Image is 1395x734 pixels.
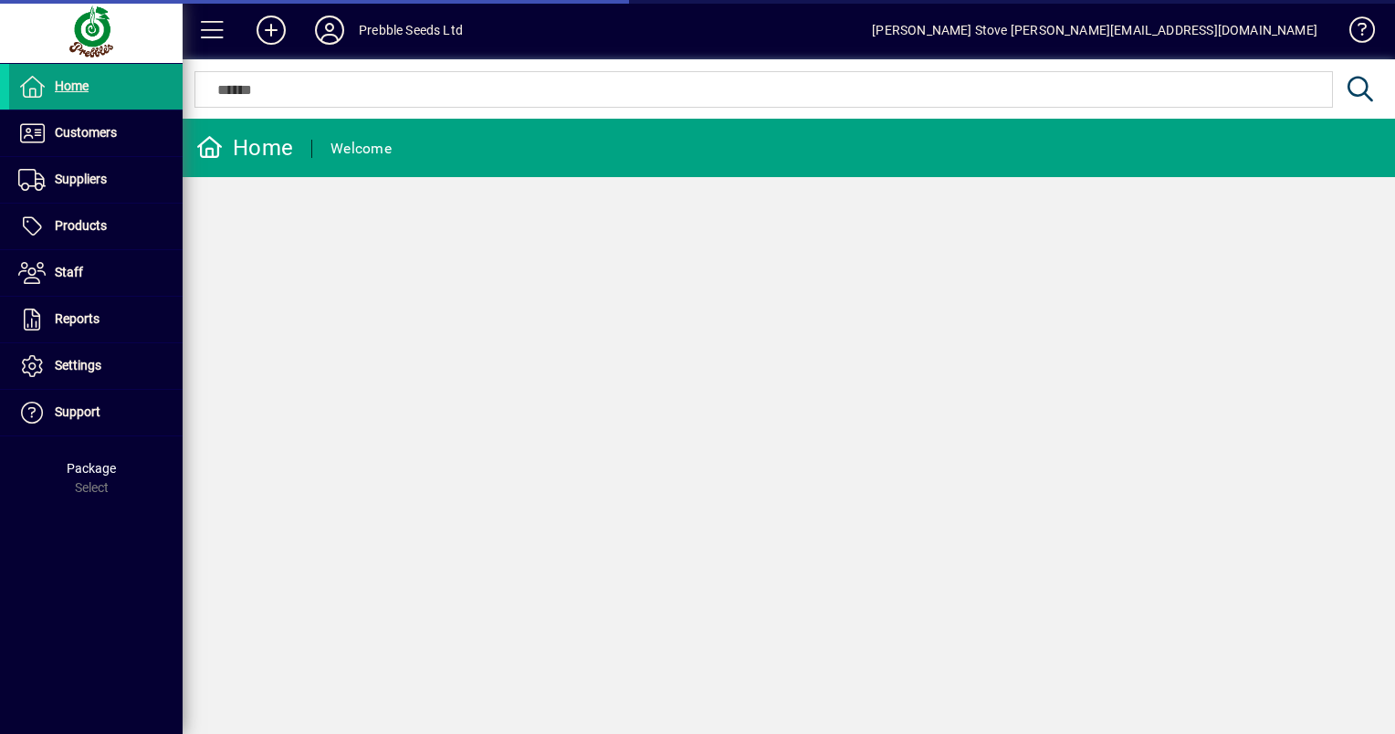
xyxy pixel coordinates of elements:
[55,218,107,233] span: Products
[9,157,183,203] a: Suppliers
[359,16,463,45] div: Prebble Seeds Ltd
[55,172,107,186] span: Suppliers
[9,110,183,156] a: Customers
[242,14,300,47] button: Add
[55,311,100,326] span: Reports
[300,14,359,47] button: Profile
[9,343,183,389] a: Settings
[872,16,1317,45] div: [PERSON_NAME] Stove [PERSON_NAME][EMAIL_ADDRESS][DOMAIN_NAME]
[330,134,392,163] div: Welcome
[9,204,183,249] a: Products
[55,404,100,419] span: Support
[9,390,183,435] a: Support
[55,125,117,140] span: Customers
[1336,4,1372,63] a: Knowledge Base
[9,297,183,342] a: Reports
[55,79,89,93] span: Home
[9,250,183,296] a: Staff
[196,133,293,163] div: Home
[55,358,101,372] span: Settings
[55,265,83,279] span: Staff
[67,461,116,476] span: Package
